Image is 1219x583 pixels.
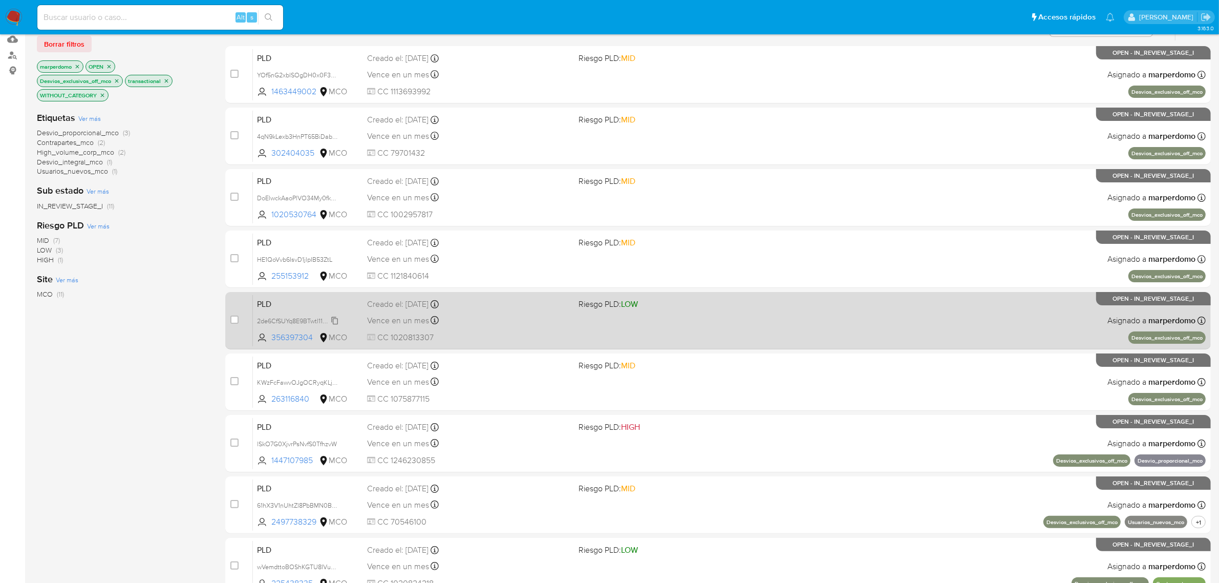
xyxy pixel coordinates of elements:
[1139,12,1197,22] p: marcela.perdomo@mercadolibre.com.co
[1201,12,1211,23] a: Salir
[1106,13,1115,22] a: Notificaciones
[237,12,245,22] span: Alt
[37,11,283,24] input: Buscar usuario o caso...
[1197,24,1214,32] span: 3.163.0
[250,12,253,22] span: s
[258,10,279,25] button: search-icon
[1038,12,1096,23] span: Accesos rápidos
